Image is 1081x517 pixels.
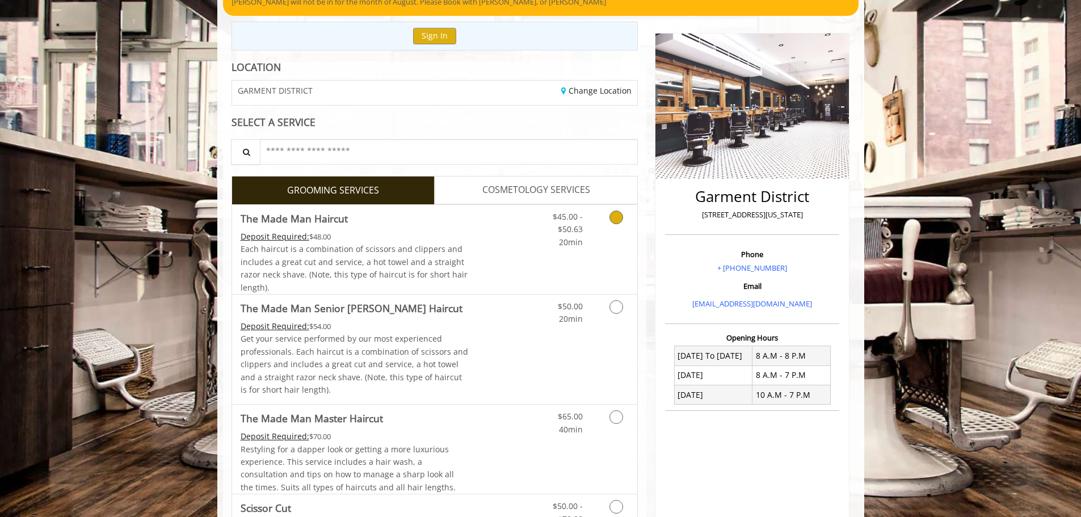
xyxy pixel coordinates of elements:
td: 8 A.M - 7 P.M [752,365,831,385]
b: The Made Man Haircut [241,211,348,226]
b: LOCATION [232,60,281,74]
button: Sign In [413,28,456,44]
p: [STREET_ADDRESS][US_STATE] [668,209,836,221]
span: $45.00 - $50.63 [553,211,583,234]
div: $54.00 [241,320,469,333]
div: SELECT A SERVICE [232,117,638,128]
a: + [PHONE_NUMBER] [717,263,787,273]
h3: Opening Hours [665,334,839,342]
div: $70.00 [241,430,469,443]
b: Scissor Cut [241,500,291,516]
h2: Garment District [668,188,836,205]
span: This service needs some Advance to be paid before we block your appointment [241,321,309,331]
p: Get your service performed by our most experienced professionals. Each haircut is a combination o... [241,333,469,396]
a: [EMAIL_ADDRESS][DOMAIN_NAME] [692,299,812,309]
span: Restyling for a dapper look or getting a more luxurious experience. This service includes a hair ... [241,444,456,493]
span: This service needs some Advance to be paid before we block your appointment [241,231,309,242]
div: $48.00 [241,230,469,243]
td: 8 A.M - 8 P.M [752,346,831,365]
span: 20min [559,313,583,324]
b: The Made Man Senior [PERSON_NAME] Haircut [241,300,462,316]
span: Each haircut is a combination of scissors and clippers and includes a great cut and service, a ho... [241,243,468,292]
span: COSMETOLOGY SERVICES [482,183,590,197]
span: This service needs some Advance to be paid before we block your appointment [241,431,309,442]
h3: Phone [668,250,836,258]
td: [DATE] [674,365,752,385]
button: Service Search [231,139,260,165]
span: $50.00 [558,301,583,312]
span: GARMENT DISTRICT [238,86,313,95]
span: $65.00 [558,411,583,422]
span: GROOMING SERVICES [287,183,379,198]
td: [DATE] To [DATE] [674,346,752,365]
b: The Made Man Master Haircut [241,410,383,426]
span: 40min [559,424,583,435]
td: 10 A.M - 7 P.M [752,385,831,405]
td: [DATE] [674,385,752,405]
h3: Email [668,282,836,290]
a: Change Location [561,85,632,96]
span: 20min [559,237,583,247]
